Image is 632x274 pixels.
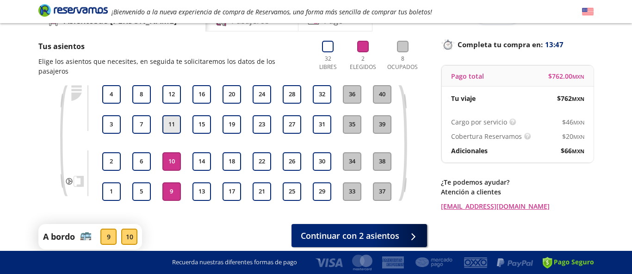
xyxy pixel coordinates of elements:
[38,3,108,17] i: Brand Logo
[315,55,341,71] p: 32 Libres
[573,119,584,126] small: MXN
[343,115,361,134] button: 35
[192,115,211,134] button: 15
[301,230,399,242] span: Continuar con 2 asientos
[132,152,151,171] button: 6
[223,152,241,171] button: 18
[162,182,181,201] button: 9
[192,182,211,201] button: 13
[38,41,306,52] p: Tus asientos
[441,38,594,51] p: Completa tu compra en :
[132,182,151,201] button: 5
[112,7,432,16] em: ¡Bienvenido a la nueva experiencia de compra de Reservamos, una forma más sencilla de comprar tus...
[121,229,137,245] div: 10
[102,85,121,104] button: 4
[283,152,301,171] button: 26
[223,115,241,134] button: 19
[102,115,121,134] button: 3
[162,85,181,104] button: 12
[253,182,271,201] button: 21
[548,71,584,81] span: $ 762.00
[572,73,584,80] small: MXN
[562,131,584,141] span: $ 20
[572,148,584,155] small: MXN
[102,152,121,171] button: 2
[100,229,117,245] div: 9
[441,201,594,211] a: [EMAIL_ADDRESS][DOMAIN_NAME]
[132,115,151,134] button: 7
[441,177,594,187] p: ¿Te podemos ayudar?
[451,146,488,156] p: Adicionales
[451,71,484,81] p: Pago total
[451,93,476,103] p: Tu viaje
[343,182,361,201] button: 33
[562,117,584,127] span: $ 46
[102,182,121,201] button: 1
[283,182,301,201] button: 25
[38,3,108,20] a: Brand Logo
[373,85,391,104] button: 40
[313,152,331,171] button: 30
[582,6,594,18] button: English
[283,85,301,104] button: 28
[347,55,378,71] p: 2 Elegidos
[223,85,241,104] button: 20
[385,55,420,71] p: 8 Ocupados
[223,182,241,201] button: 17
[573,133,584,140] small: MXN
[253,115,271,134] button: 23
[343,152,361,171] button: 34
[192,85,211,104] button: 16
[373,182,391,201] button: 37
[313,182,331,201] button: 29
[162,152,181,171] button: 10
[313,85,331,104] button: 32
[451,117,507,127] p: Cargo por servicio
[253,85,271,104] button: 24
[572,95,584,102] small: MXN
[43,230,75,243] p: A bordo
[283,115,301,134] button: 27
[451,131,522,141] p: Cobertura Reservamos
[192,152,211,171] button: 14
[38,56,306,76] p: Elige los asientos que necesites, en seguida te solicitaremos los datos de los pasajeros
[545,39,564,50] span: 13:47
[132,85,151,104] button: 8
[561,146,584,156] span: $ 66
[253,152,271,171] button: 22
[313,115,331,134] button: 31
[343,85,361,104] button: 36
[441,187,594,197] p: Atención a clientes
[162,115,181,134] button: 11
[373,115,391,134] button: 39
[557,93,584,103] span: $ 762
[291,224,427,247] button: Continuar con 2 asientos
[172,258,297,267] p: Recuerda nuestras diferentes formas de pago
[373,152,391,171] button: 38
